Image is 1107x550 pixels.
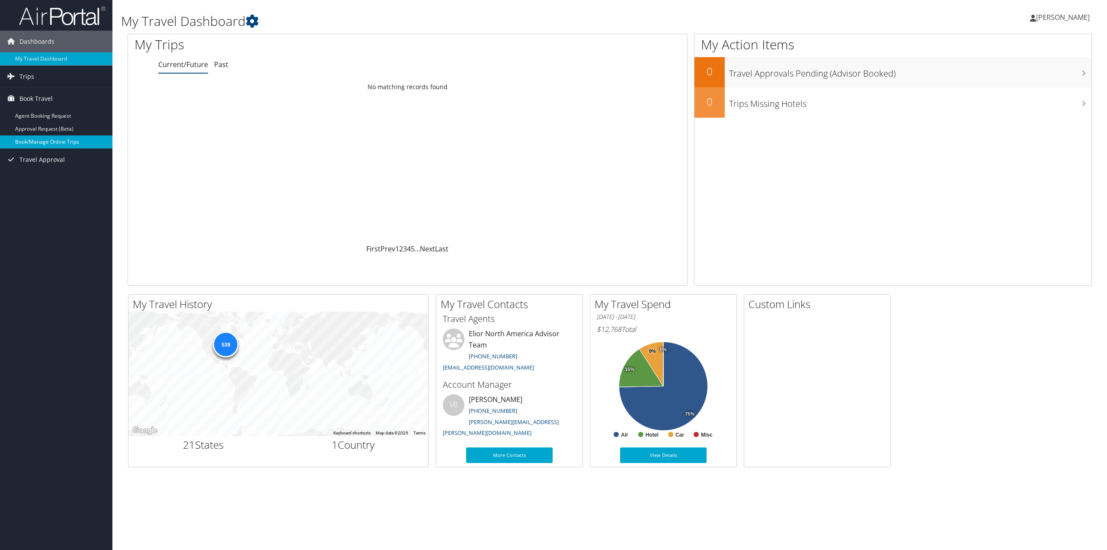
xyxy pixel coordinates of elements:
[399,244,403,254] a: 2
[19,88,53,109] span: Book Travel
[19,6,106,26] img: airportal-logo.png
[128,79,687,95] td: No matching records found
[131,425,159,436] a: Open this area in Google Maps (opens a new window)
[701,432,713,438] text: Misc
[19,31,54,52] span: Dashboards
[469,352,517,360] a: [PHONE_NUMBER]
[595,297,736,312] h2: My Travel Spend
[694,87,1091,118] a: 0Trips Missing Hotels
[694,57,1091,87] a: 0Travel Approvals Pending (Advisor Booked)
[332,437,338,452] span: 1
[694,35,1091,54] h1: My Action Items
[694,64,725,79] h2: 0
[133,297,428,312] h2: My Travel History
[441,297,582,312] h2: My Travel Contacts
[158,60,208,69] a: Current/Future
[435,244,448,254] a: Last
[333,430,371,436] button: Keyboard shortcuts
[411,244,415,254] a: 5
[597,325,621,334] span: $12,768
[621,432,628,438] text: Air
[660,347,667,352] tspan: 0%
[729,93,1091,110] h3: Trips Missing Hotels
[413,431,426,435] a: Terms (opens in new tab)
[420,244,435,254] a: Next
[131,425,159,436] img: Google
[646,432,659,438] text: Hotel
[469,407,517,415] a: [PHONE_NUMBER]
[376,431,408,435] span: Map data ©2025
[443,313,576,325] h3: Travel Agents
[625,367,634,372] tspan: 16%
[19,66,34,87] span: Trips
[620,447,707,463] a: View Details
[381,244,395,254] a: Prev
[403,244,407,254] a: 3
[214,60,228,69] a: Past
[438,328,580,375] li: Elior North America Advisor Team
[443,379,576,391] h3: Account Manager
[395,244,399,254] a: 1
[407,244,411,254] a: 4
[285,437,422,452] h2: Country
[213,331,239,357] div: 539
[1030,4,1098,30] a: [PERSON_NAME]
[443,418,559,437] a: [PERSON_NAME][EMAIL_ADDRESS][PERSON_NAME][DOMAIN_NAME]
[443,363,534,371] a: [EMAIL_ADDRESS][DOMAIN_NAME]
[466,447,553,463] a: More Contacts
[649,349,656,354] tspan: 9%
[19,149,65,170] span: Travel Approval
[135,437,272,452] h2: States
[183,437,195,452] span: 21
[597,313,730,321] h6: [DATE] - [DATE]
[134,35,448,54] h1: My Trips
[685,412,694,417] tspan: 75%
[415,244,420,254] span: …
[121,12,773,30] h1: My Travel Dashboard
[443,394,464,416] div: VB
[366,244,381,254] a: First
[597,325,730,334] h6: Total
[438,394,580,441] li: [PERSON_NAME]
[694,94,725,109] h2: 0
[1036,13,1090,22] span: [PERSON_NAME]
[729,63,1091,80] h3: Travel Approvals Pending (Advisor Booked)
[749,297,890,312] h2: Custom Links
[675,432,684,438] text: Car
